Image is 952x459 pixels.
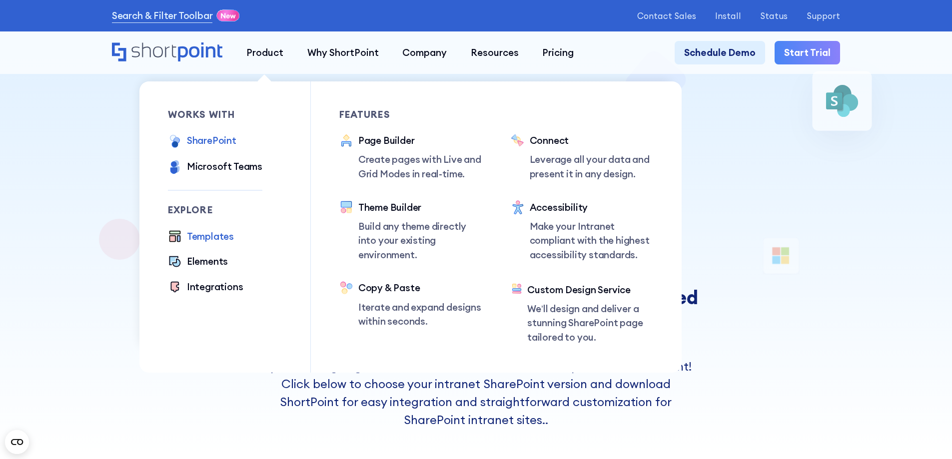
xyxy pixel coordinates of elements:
p: We’ll design and deliver a stunning SharePoint page tailored to you. [527,302,653,345]
div: チャットウィジェット [902,411,952,459]
a: Support [807,11,840,20]
a: Microsoft Teams [168,159,262,176]
p: If you're designing a Microsoft SharePoint intranet site, you'll love ShortPoint! Click below to ... [253,358,699,429]
a: Copy & PasteIterate and expand designs within seconds. [339,281,482,328]
a: Integrations [168,280,243,296]
div: Features [339,110,482,119]
div: Pricing [542,45,574,60]
div: Custom Design Service [527,283,653,297]
a: Pricing [531,41,586,65]
div: works with [168,110,263,119]
div: Company [402,45,447,60]
div: Product [246,45,283,60]
a: Install [715,11,741,20]
a: Why ShortPoint [295,41,391,65]
button: Open CMP widget [5,430,29,454]
div: SharePoint [187,133,236,148]
a: Contact Sales [637,11,696,20]
div: Microsoft Teams [187,159,262,174]
a: Search & Filter Toolbar [112,8,213,23]
a: Resources [459,41,531,65]
div: Connect [530,133,654,148]
a: SharePoint [168,133,236,150]
a: Company [390,41,459,65]
div: Templates [187,229,234,244]
a: Product [234,41,295,65]
div: Elements [187,254,228,269]
a: Page BuilderCreate pages with Live and Grid Modes in real-time. [339,133,482,181]
p: Build any theme directly into your existing environment. [358,219,482,262]
div: Why ShortPoint [307,45,379,60]
p: Make your Intranet compliant with the highest accessibility standards. [530,219,654,262]
div: Accessibility [530,200,654,215]
div: Explore [168,205,263,215]
a: Status [760,11,788,20]
a: Templates [168,229,234,245]
div: Copy & Paste [358,281,482,295]
iframe: Chat Widget [902,411,952,459]
div: Page Builder [358,133,482,148]
div: Integrations [187,280,243,294]
p: Iterate and expand designs within seconds. [358,300,482,329]
a: Elements [168,254,228,270]
a: Custom Design ServiceWe’ll design and deliver a stunning SharePoint page tailored to you. [511,283,654,345]
div: Theme Builder [358,200,482,215]
a: Theme BuilderBuild any theme directly into your existing environment. [339,200,482,262]
a: Schedule Demo [675,41,765,65]
p: Leverage all your data and present it in any design. [530,152,654,181]
a: ConnectLeverage all your data and present it in any design. [511,133,654,181]
p: Create pages with Live and Grid Modes in real-time. [358,152,482,181]
a: Home [112,42,222,63]
a: AccessibilityMake your Intranet compliant with the highest accessibility standards. [511,200,654,264]
div: Resources [471,45,519,60]
a: Start Trial [775,41,840,65]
